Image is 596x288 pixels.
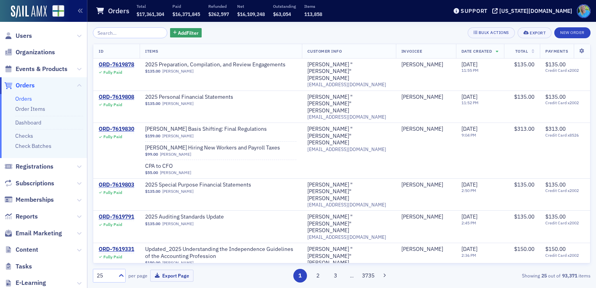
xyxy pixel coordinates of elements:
[561,272,578,279] strong: 93,371
[16,279,46,287] span: E-Learning
[145,213,243,220] span: 2025 Auditing Standards Update
[545,93,566,100] span: $135.00
[15,105,45,112] a: Order Items
[145,61,286,68] a: 2025 Preparation, Compilation, and Review Engagements
[401,94,451,101] span: Steve Chiepalich
[273,11,291,17] span: $63,054
[145,69,160,74] span: $135.00
[145,126,267,133] span: Surgent's Basis Shifting: Final Regulations
[137,11,164,17] span: $17,361,304
[461,252,476,258] time: 2:36 PM
[4,245,38,254] a: Content
[4,81,35,90] a: Orders
[307,246,390,267] div: [PERSON_NAME] "[PERSON_NAME]" [PERSON_NAME]
[4,229,62,238] a: Email Marketing
[150,270,193,282] button: Export Page
[99,94,134,101] div: ORD-7619808
[307,126,390,146] a: [PERSON_NAME] "[PERSON_NAME]" [PERSON_NAME]
[162,221,193,226] a: [PERSON_NAME]
[401,246,443,253] a: [PERSON_NAME]
[170,28,202,38] button: AddFilter
[545,68,585,73] span: Credit Card x2002
[545,245,566,252] span: $150.00
[461,7,488,14] div: Support
[545,125,566,132] span: $313.00
[145,144,280,151] a: [PERSON_NAME] Hiring New Workers and Payroll Taxes
[103,70,122,75] div: Fully Paid
[160,170,191,175] a: [PERSON_NAME]
[401,61,443,68] a: [PERSON_NAME]
[307,146,386,152] span: [EMAIL_ADDRESS][DOMAIN_NAME]
[4,212,38,221] a: Reports
[304,4,322,9] p: Items
[11,5,47,18] a: SailAMX
[401,61,451,68] span: Steve Chiepalich
[293,269,307,283] button: 1
[461,220,476,226] time: 2:45 PM
[162,69,193,74] a: [PERSON_NAME]
[145,221,160,226] span: $135.00
[401,213,443,220] a: [PERSON_NAME]
[401,213,451,220] span: Steve Chiepalich
[99,213,134,220] a: ORD-7619791
[145,260,160,265] span: $150.00
[307,234,386,240] span: [EMAIL_ADDRESS][DOMAIN_NAME]
[307,48,342,54] span: Customer Info
[461,188,476,193] time: 2:50 PM
[401,94,443,101] a: [PERSON_NAME]
[172,4,200,9] p: Paid
[4,65,67,73] a: Events & Products
[307,202,386,208] span: [EMAIL_ADDRESS][DOMAIN_NAME]
[103,190,122,195] div: Fully Paid
[103,222,122,227] div: Fully Paid
[430,272,591,279] div: Showing out of items
[577,4,591,18] span: Profile
[145,94,243,101] span: 2025 Personal Financial Statements
[162,101,193,106] a: [PERSON_NAME]
[362,269,375,283] button: 3735
[16,245,38,254] span: Content
[16,162,53,171] span: Registrations
[545,181,566,188] span: $135.00
[545,253,585,258] span: Credit Card x2002
[15,95,32,102] a: Orders
[514,213,534,220] span: $135.00
[545,100,585,105] span: Credit Card x2002
[99,181,134,188] a: ORD-7619803
[145,48,158,54] span: Items
[145,246,296,260] span: Updated_2025 Understanding the Independence Guidelines of the Accounting Profession
[99,126,134,133] div: ORD-7619830
[545,220,585,226] span: Credit Card x2002
[4,196,54,204] a: Memberships
[307,61,390,82] a: [PERSON_NAME] "[PERSON_NAME]" [PERSON_NAME]
[145,163,243,170] a: CPA to CFO
[461,181,477,188] span: [DATE]
[16,32,32,40] span: Users
[307,82,386,87] span: [EMAIL_ADDRESS][DOMAIN_NAME]
[554,28,591,36] a: New Order
[461,61,477,68] span: [DATE]
[237,4,265,9] p: Net
[514,245,534,252] span: $150.00
[329,269,342,283] button: 3
[468,27,515,38] button: Bulk Actions
[108,6,129,16] h1: Orders
[540,272,548,279] strong: 25
[16,262,32,271] span: Tasks
[461,68,479,73] time: 11:55 PM
[16,179,54,188] span: Subscriptions
[145,189,160,194] span: $135.00
[307,181,390,202] a: [PERSON_NAME] "[PERSON_NAME]" [PERSON_NAME]
[103,134,122,139] div: Fully Paid
[346,272,357,279] span: …
[273,4,296,9] p: Outstanding
[518,27,552,38] button: Export
[545,61,566,68] span: $135.00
